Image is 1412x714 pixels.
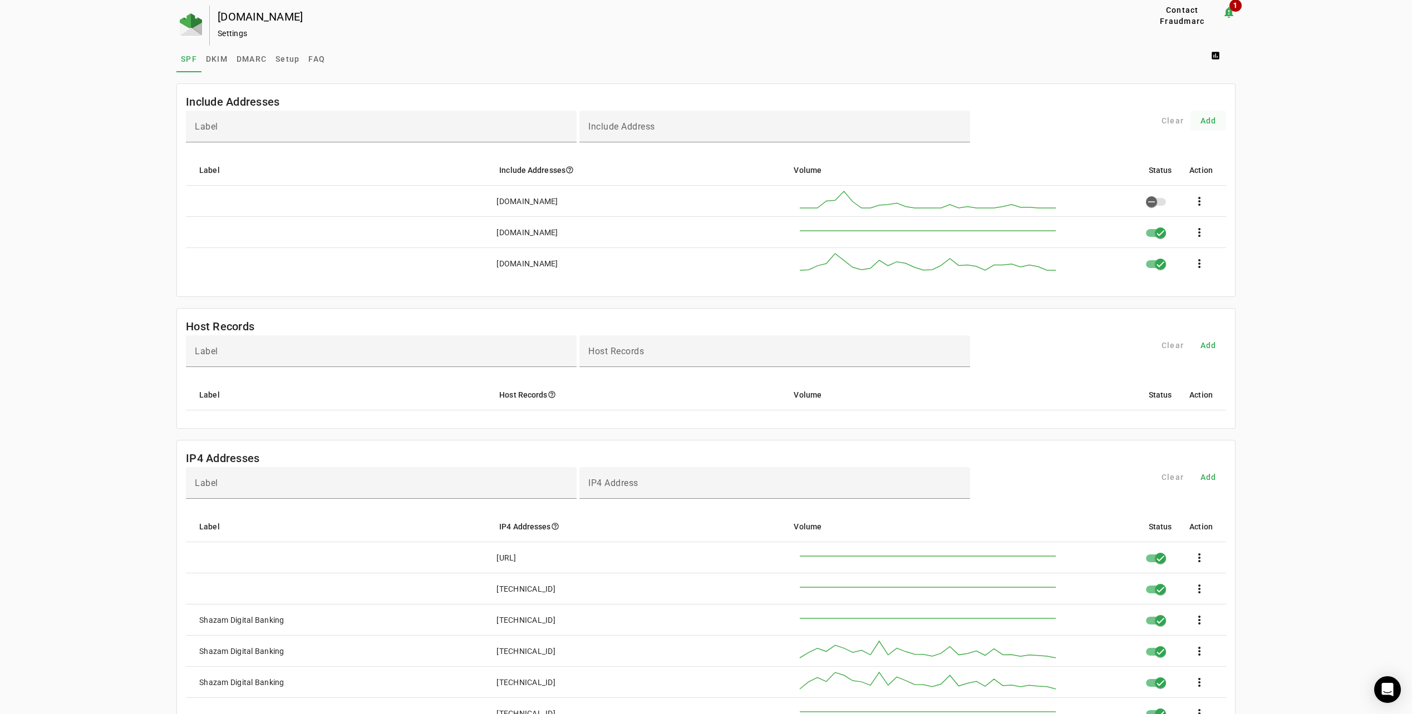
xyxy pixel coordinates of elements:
span: Add [1201,115,1217,126]
mat-card-title: Include Addresses [186,93,279,111]
mat-header-cell: Action [1180,155,1226,186]
fm-list-table: Host Records [176,308,1236,429]
div: Settings [218,28,1107,39]
div: Shazam Digital Banking [199,646,284,657]
mat-header-cell: Status [1140,379,1181,410]
mat-card-title: Host Records [186,318,254,335]
mat-header-cell: Action [1180,379,1226,410]
div: Shazam Digital Banking [199,614,284,626]
mat-label: Host Records [588,346,644,356]
mat-label: Label [195,346,218,356]
span: FAQ [308,55,325,63]
div: Open Intercom Messenger [1374,676,1401,703]
button: Add [1190,111,1226,131]
mat-card-title: IP4 Addresses [186,449,259,467]
a: SPF [176,46,201,72]
div: [TECHNICAL_ID] [496,677,555,688]
a: Setup [271,46,304,72]
span: Setup [275,55,299,63]
div: [DOMAIN_NAME] [496,196,558,207]
mat-header-cell: Status [1140,155,1181,186]
mat-header-cell: Volume [785,379,1139,410]
mat-header-cell: Action [1180,511,1226,542]
a: DMARC [232,46,271,72]
div: [DOMAIN_NAME] [218,11,1107,22]
span: Add [1201,340,1217,351]
div: [URL] [496,552,516,563]
mat-label: Label [195,478,218,488]
mat-header-cell: Label [186,511,490,542]
mat-header-cell: Include Addresses [490,155,785,186]
button: Contact Fraudmarc [1143,6,1222,26]
mat-header-cell: Volume [785,155,1139,186]
div: [TECHNICAL_ID] [496,583,555,594]
button: Add [1190,335,1226,355]
i: help_outline [565,166,574,174]
span: Add [1201,472,1217,483]
mat-header-cell: Volume [785,511,1139,542]
a: DKIM [201,46,232,72]
mat-label: Label [195,121,218,132]
fm-list-table: Include Addresses [176,83,1236,297]
span: DMARC [237,55,267,63]
button: Add [1190,467,1226,487]
mat-header-cell: Label [186,155,490,186]
mat-icon: notification_important [1222,6,1236,19]
span: SPF [181,55,197,63]
mat-label: Include Address [588,121,655,132]
mat-header-cell: Status [1140,511,1181,542]
div: [TECHNICAL_ID] [496,614,555,626]
div: [DOMAIN_NAME] [496,227,558,238]
mat-label: IP4 Address [588,478,638,488]
mat-header-cell: Host Records [490,379,785,410]
mat-header-cell: Label [186,379,490,410]
img: Fraudmarc Logo [180,13,202,36]
span: DKIM [206,55,228,63]
i: help_outline [551,522,559,530]
div: [TECHNICAL_ID] [496,646,555,657]
div: [DOMAIN_NAME] [496,258,558,269]
mat-header-cell: IP4 Addresses [490,511,785,542]
span: Contact Fraudmarc [1147,4,1218,27]
a: FAQ [304,46,329,72]
div: Shazam Digital Banking [199,677,284,688]
i: help_outline [548,390,556,399]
